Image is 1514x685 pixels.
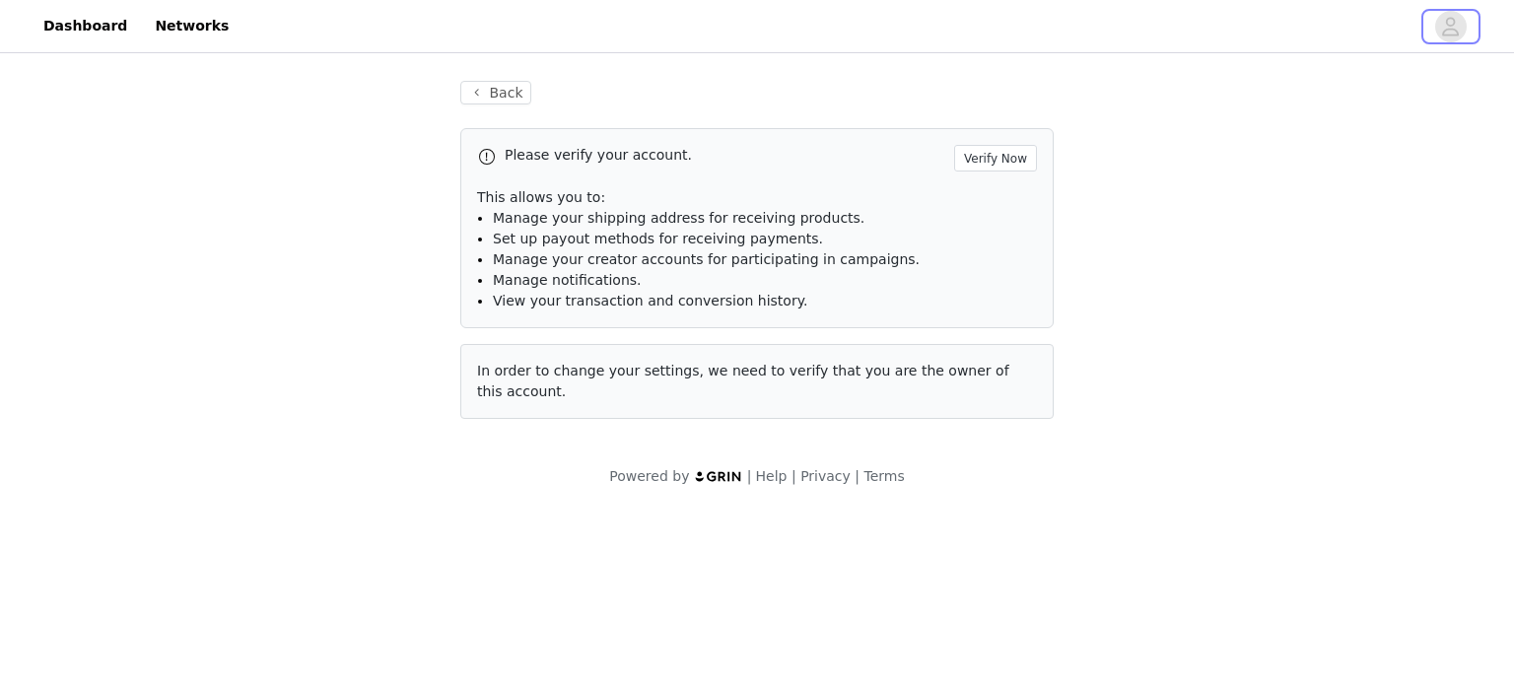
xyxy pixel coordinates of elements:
span: Manage your shipping address for receiving products. [493,210,864,226]
span: View your transaction and conversion history. [493,293,807,308]
img: logo [694,470,743,483]
span: | [747,468,752,484]
p: Please verify your account. [505,145,946,166]
span: | [855,468,860,484]
a: Terms [863,468,904,484]
div: avatar [1441,11,1460,42]
span: | [791,468,796,484]
span: In order to change your settings, we need to verify that you are the owner of this account. [477,363,1009,399]
span: Set up payout methods for receiving payments. [493,231,823,246]
a: Privacy [800,468,851,484]
span: Manage your creator accounts for participating in campaigns. [493,251,920,267]
a: Dashboard [32,4,139,48]
a: Help [756,468,788,484]
p: This allows you to: [477,187,1037,208]
button: Back [460,81,531,104]
span: Powered by [609,468,689,484]
button: Verify Now [954,145,1037,171]
span: Manage notifications. [493,272,642,288]
a: Networks [143,4,241,48]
